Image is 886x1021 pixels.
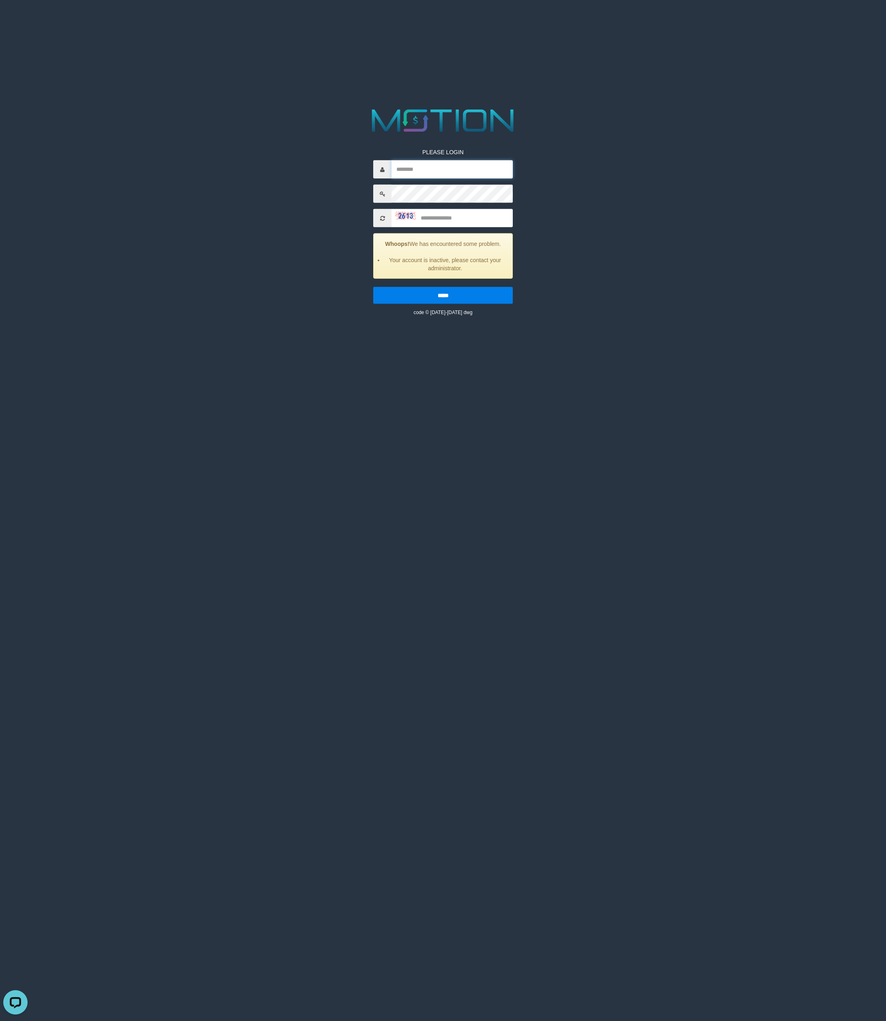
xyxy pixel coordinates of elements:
[373,148,513,156] p: PLEASE LOGIN
[396,211,416,220] img: captcha
[373,233,513,279] div: We has encountered some problem.
[413,310,472,315] small: code © [DATE]-[DATE] dwg
[3,3,28,28] button: Open LiveChat chat widget
[366,106,520,136] img: MOTION_logo.png
[385,241,409,247] strong: Whoops!
[384,256,506,272] li: Your account is inactive, please contact your administrator.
